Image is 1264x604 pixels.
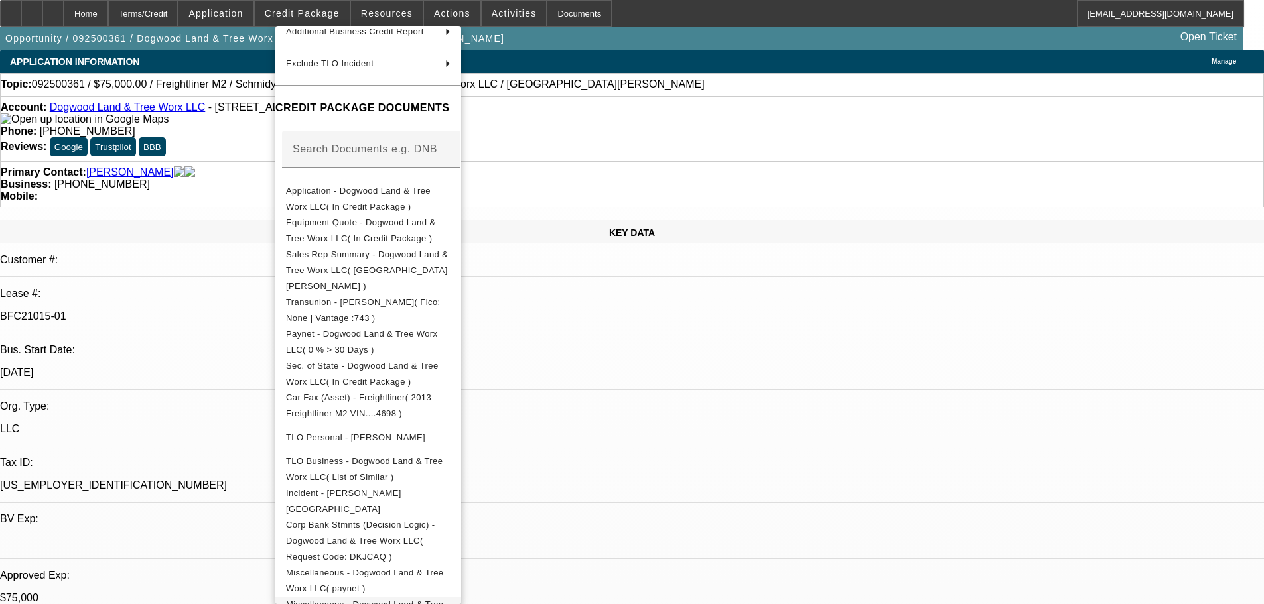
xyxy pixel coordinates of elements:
span: Sales Rep Summary - Dogwood Land & Tree Worx LLC( [GEOGRAPHIC_DATA][PERSON_NAME] ) [286,249,448,291]
button: Incident - Barnwell, Spencer [275,485,461,517]
span: Paynet - Dogwood Land & Tree Worx LLC( 0 % > 30 Days ) [286,329,438,355]
button: Transunion - Barnwell, Spencer( Fico: None | Vantage :743 ) [275,294,461,326]
span: TLO Business - Dogwood Land & Tree Worx LLC( List of Similar ) [286,456,443,482]
button: TLO Personal - Barnwell, Spencer [275,422,461,453]
span: Corp Bank Stmnts (Decision Logic) - Dogwood Land & Tree Worx LLC( Request Code: DKJCAQ ) [286,520,435,562]
span: TLO Personal - [PERSON_NAME] [286,432,425,442]
mat-label: Search Documents e.g. DNB [293,143,437,154]
span: Equipment Quote - Dogwood Land & Tree Worx LLC( In Credit Package ) [286,217,435,243]
button: TLO Business - Dogwood Land & Tree Worx LLC( List of Similar ) [275,453,461,485]
button: Car Fax (Asset) - Freightliner( 2013 Freightliner M2 VIN....4698 ) [275,390,461,422]
button: Application - Dogwood Land & Tree Worx LLC( In Credit Package ) [275,183,461,215]
span: Additional Business Credit Report [286,27,424,36]
button: Sec. of State - Dogwood Land & Tree Worx LLC( In Credit Package ) [275,358,461,390]
span: Application - Dogwood Land & Tree Worx LLC( In Credit Package ) [286,186,431,211]
span: Miscellaneous - Dogwood Land & Tree Worx LLC( paynet ) [286,568,444,593]
button: Corp Bank Stmnts (Decision Logic) - Dogwood Land & Tree Worx LLC( Request Code: DKJCAQ ) [275,517,461,565]
button: Equipment Quote - Dogwood Land & Tree Worx LLC( In Credit Package ) [275,215,461,247]
button: Paynet - Dogwood Land & Tree Worx LLC( 0 % > 30 Days ) [275,326,461,358]
span: Transunion - [PERSON_NAME]( Fico: None | Vantage :743 ) [286,297,441,323]
span: Sec. of State - Dogwood Land & Tree Worx LLC( In Credit Package ) [286,361,439,387]
button: Miscellaneous - Dogwood Land & Tree Worx LLC( paynet ) [275,565,461,597]
h4: CREDIT PACKAGE DOCUMENTS [275,100,461,116]
span: Car Fax (Asset) - Freightliner( 2013 Freightliner M2 VIN....4698 ) [286,393,431,418]
button: Sales Rep Summary - Dogwood Land & Tree Worx LLC( Mansfield, Jeff ) [275,247,461,294]
span: Incident - [PERSON_NAME][GEOGRAPHIC_DATA] [286,488,401,514]
span: Exclude TLO Incident [286,58,374,68]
